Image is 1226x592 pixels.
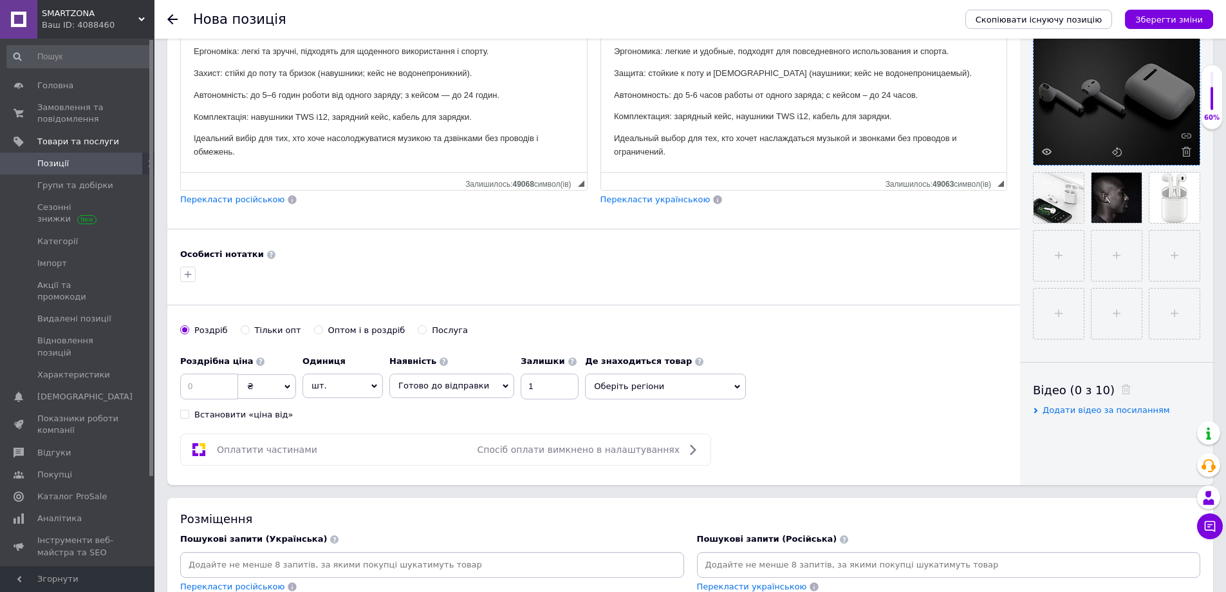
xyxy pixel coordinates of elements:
span: Каталог ProSale [37,491,107,502]
span: Оплатити частинами [217,444,317,455]
span: Імпорт [37,258,67,269]
button: Зберегти зміни [1125,10,1213,29]
b: Де знаходиться товар [585,356,692,366]
span: Покупці [37,469,72,481]
span: Категорії [37,236,78,247]
input: Додайте не менше 8 запитів, за якими покупці шукатимуть товар [700,555,1198,575]
span: Відео (0 з 10) [1033,383,1115,397]
button: Скопіювати існуючу позицію [965,10,1112,29]
span: Оберіть регіони [585,374,746,399]
div: Розміщення [180,511,1200,527]
div: Ваш ID: 4088460 [42,19,154,31]
span: шт. [302,374,383,398]
i: Зберегти зміни [1135,15,1203,24]
span: SMARTZONA [42,8,138,19]
span: Акції та промокоди [37,280,119,303]
b: Залишки [521,356,564,366]
iframe: Редактор, A72BE327-F234-4463-9238-4DCB1860ED8B [601,11,1007,172]
span: Потягніть для зміни розмірів [578,180,584,187]
b: Особисті нотатки [180,249,264,259]
span: Товари та послуги [37,136,119,148]
div: Повернутися назад [167,14,178,24]
b: Роздрібна ціна [180,356,253,366]
div: Оптом і в роздріб [328,325,405,336]
input: Додайте не менше 8 запитів, за якими покупці шукатимуть товар [183,555,682,575]
span: Аналітика [37,513,82,524]
input: 0 [180,374,238,399]
b: Одиниця [302,356,346,366]
span: Групи та добірки [37,180,113,191]
span: Перекласти російською [180,195,284,204]
span: Пошукові запити (Російська) [697,534,837,544]
div: 60% Якість заповнення [1201,64,1223,129]
div: 60% [1202,113,1222,122]
span: Пошукові запити (Українська) [180,534,327,544]
span: Позиції [37,158,69,169]
input: - [521,374,579,399]
iframe: Редактор, E06F9ADD-1437-4DBC-A490-F31B80CEDA9F [181,11,587,172]
div: Послуга [432,325,468,336]
span: Перекласти українською [600,195,711,204]
div: Тільки опт [255,325,301,336]
span: ₴ [247,381,254,391]
span: Видалені позиції [37,313,111,325]
button: Чат з покупцем [1197,513,1223,539]
b: Наявність [389,356,436,366]
span: 49063 [933,180,954,189]
div: Роздріб [194,325,228,336]
span: Показники роботи компанії [37,413,119,436]
input: Пошук [6,45,152,68]
div: Встановити «ціна від» [194,409,293,421]
span: Скопіювати існуючу позицію [976,15,1102,24]
h1: Нова позиція [193,12,286,27]
span: Додати відео за посиланням [1043,405,1170,415]
span: Перекласти російською [180,582,284,591]
span: Відгуки [37,447,71,459]
div: Кiлькiсть символiв [465,177,577,189]
span: [DEMOGRAPHIC_DATA] [37,391,133,403]
span: Спосіб оплати вимкнено в налаштуваннях [478,444,680,455]
span: Відновлення позицій [37,335,119,358]
span: Потягніть для зміни розмірів [998,180,1004,187]
span: Перекласти українською [697,582,807,591]
span: Сезонні знижки [37,202,119,225]
span: Інструменти веб-майстра та SEO [37,535,119,558]
div: Кiлькiсть символiв [886,177,998,189]
span: 49068 [512,180,534,189]
span: Замовлення та повідомлення [37,102,119,125]
span: Головна [37,80,73,91]
span: Характеристики [37,369,110,381]
span: Готово до відправки [398,381,489,390]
